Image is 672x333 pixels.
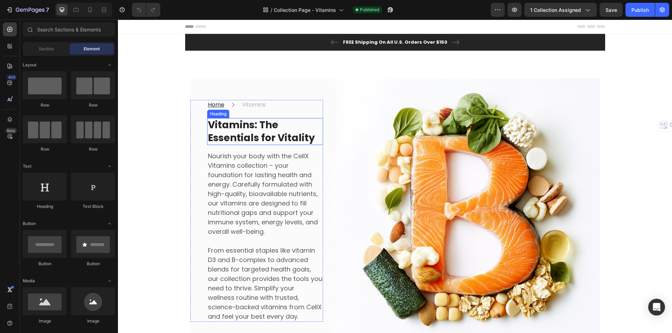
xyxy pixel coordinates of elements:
[90,132,204,217] p: Nourish your body with the CellX Vitamins collection – your foundation for lasting health and ene...
[104,275,115,287] span: Toggle open
[524,3,597,17] button: 1 collection assigned
[360,7,379,13] span: Published
[600,3,623,17] button: Save
[625,3,655,17] button: Publish
[71,102,115,108] div: Row
[46,6,49,14] p: 7
[104,218,115,229] span: Toggle open
[71,203,115,210] div: Text Block
[23,62,36,68] span: Layout
[3,3,52,17] button: 7
[274,6,336,14] span: Collection Page - Vitamins
[91,91,110,97] div: Heading
[271,6,272,14] span: /
[90,226,204,302] p: From essential staples like vitamin D3 and B-complex to advanced blends for targeted health goals...
[84,46,100,52] span: Element
[23,220,36,227] span: Button
[7,74,17,80] div: 450
[124,81,148,89] p: Vitamins
[631,6,649,14] div: Publish
[90,99,197,125] strong: Vitamins: The Essentials for Vitality
[5,128,17,133] div: Beta
[118,20,672,333] iframe: Design area
[23,146,67,152] div: Row
[23,278,35,284] span: Media
[23,318,67,324] div: Image
[530,6,581,14] span: 1 collection assigned
[23,261,67,267] div: Button
[132,3,160,17] div: Undo/Redo
[71,261,115,267] div: Button
[39,46,54,52] span: Section
[216,59,482,324] img: Alt Image
[104,59,115,71] span: Toggle open
[605,7,617,13] span: Save
[71,146,115,152] div: Row
[648,299,665,316] div: Open Intercom Messenger
[71,318,115,324] div: Image
[23,102,67,108] div: Row
[23,203,67,210] div: Heading
[104,161,115,172] span: Toggle open
[23,22,115,36] input: Search Sections & Elements
[23,163,31,169] span: Text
